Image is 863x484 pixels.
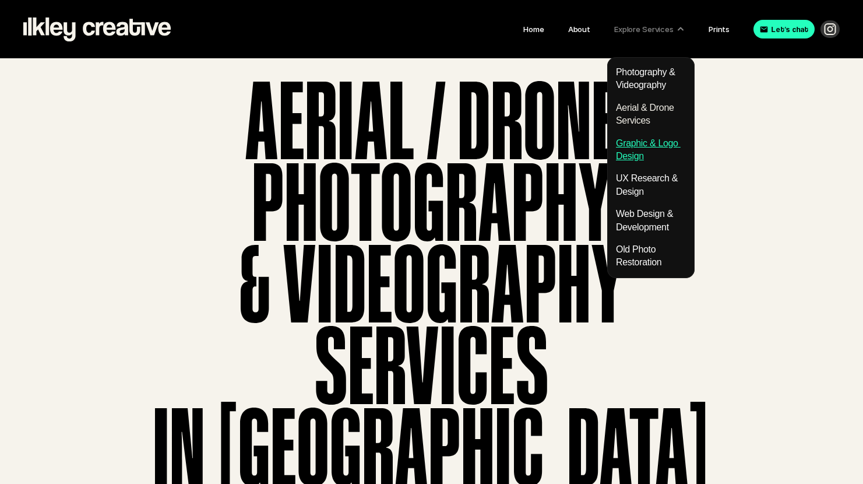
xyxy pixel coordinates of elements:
a: Prints [709,24,730,34]
a: Photography & Videography [616,67,678,90]
h1: Aerial / Drone Photography & Videography services In [GEOGRAPHIC_DATA] [140,76,723,484]
a: Old Photo Restoration [616,244,661,267]
a: About [568,24,590,34]
a: Home [523,24,544,34]
a: Web Design & Development [616,209,675,232]
a: Graphic & Logo Design [616,138,681,161]
a: Aerial & Drone Services [616,103,677,125]
p: Explore Services [614,22,674,37]
p: Let's chat [772,22,809,37]
a: UX Research & Design [616,173,680,196]
a: Let's chat [753,20,815,38]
